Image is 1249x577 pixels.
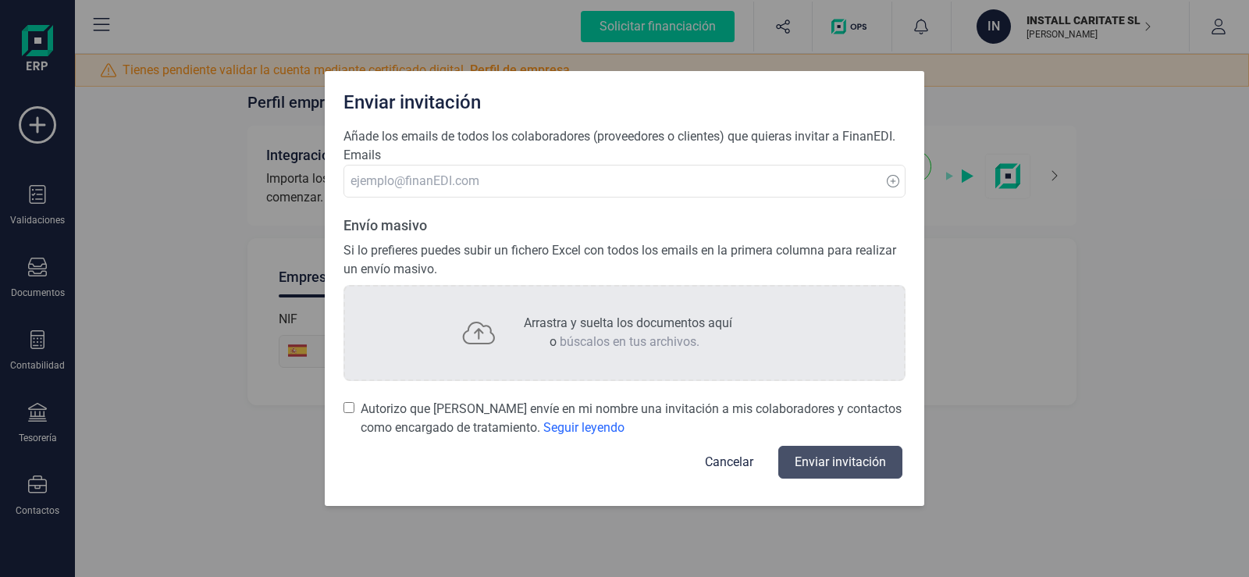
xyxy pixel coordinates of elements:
[524,315,732,349] span: Arrastra y suelta los documentos aquí o
[343,127,906,146] p: Añade los emails de todos los colaboradores (proveedores o clientes) que quieras invitar a FinanEDI.
[343,165,906,198] input: ejemplo@finanEDI.com
[337,84,912,115] div: Enviar invitación
[361,400,906,437] span: Autorizo que [PERSON_NAME] envíe en mi nombre una invitación a mis colaboradores y contactos como...
[343,285,906,381] div: Arrastra y suelta los documentos aquío búscalos en tus archivos.
[343,241,906,279] p: Si lo prefieres puedes subir un fichero Excel con todos los emails en la primera columna para rea...
[343,148,381,162] span: Emails
[343,216,906,235] p: Envío masivo
[543,420,624,435] span: Seguir leyendo
[343,400,354,415] input: Autorizo que [PERSON_NAME] envíe en mi nombre una invitación a mis colaboradores y contactos como...
[560,334,699,349] span: búscalos en tus archivos.
[686,443,772,481] button: Cancelar
[778,446,902,479] button: Enviar invitación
